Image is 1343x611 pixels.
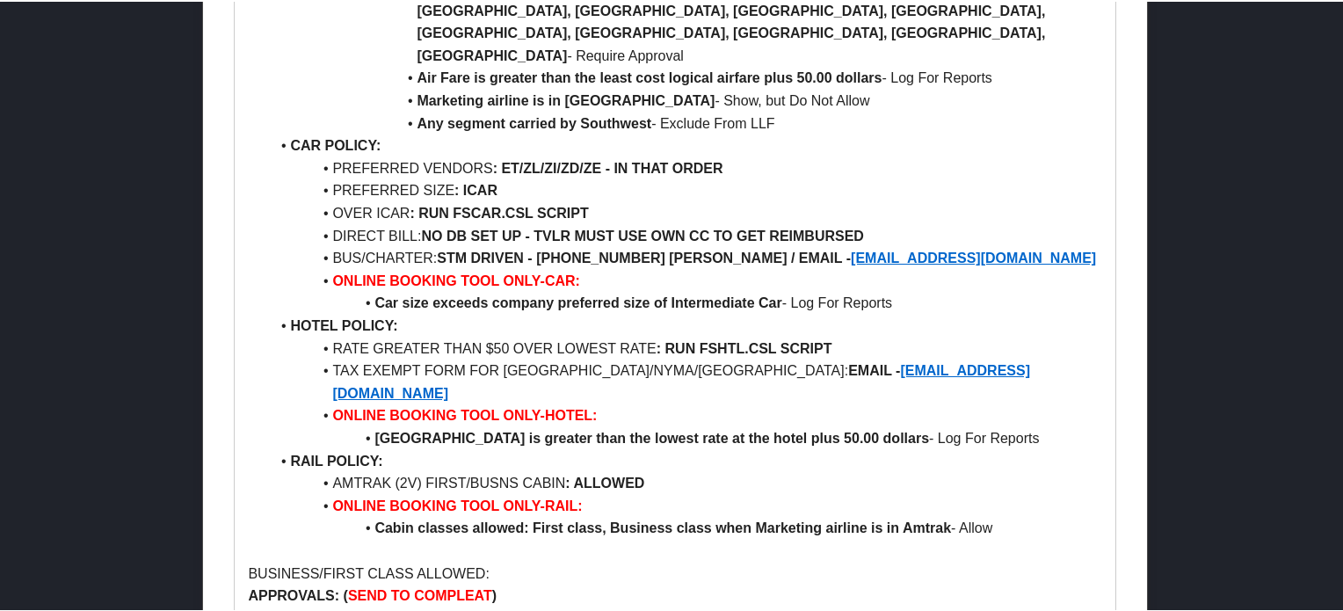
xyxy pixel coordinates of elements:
li: - Log For Reports [269,290,1101,313]
strong: NO DB SET UP - TVLR MUST USE OWN CC TO GET REIMBURSED [421,227,863,242]
strong: ONLINE BOOKING TOOL ONLY-RAIL: [332,497,582,512]
strong: Marketing airline is in [GEOGRAPHIC_DATA] [417,91,715,106]
strong: Car size exceeds company preferred size of Intermediate Car [374,294,781,309]
strong: HOTEL POLICY: [290,316,397,331]
strong: : RUN FSHTL.CSL SCRIPT [657,339,832,354]
li: - Exclude From LLF [269,111,1101,134]
li: RATE GREATER THAN $50 OVER LOWEST RATE [269,336,1101,359]
strong: SEND TO COMPLEAT [348,586,492,601]
li: - Log For Reports [269,65,1101,88]
li: PREFERRED SIZE [269,178,1101,200]
strong: ) [492,586,497,601]
li: TAX EXEMPT FORM FOR [GEOGRAPHIC_DATA]/NYMA/[GEOGRAPHIC_DATA]: [269,358,1101,403]
strong: APPROVALS: ( [248,586,347,601]
strong: RAIL POLICY: [290,452,382,467]
strong: ONLINE BOOKING TOOL ONLY-CAR: [332,272,580,287]
li: - Show, but Do Not Allow [269,88,1101,111]
li: OVER ICAR [269,200,1101,223]
a: [EMAIL_ADDRESS][DOMAIN_NAME] [332,361,1030,399]
strong: : ALLOWED [565,474,644,489]
strong: EMAIL - [848,361,900,376]
li: AMTRAK (2V) FIRST/BUSNS CABIN [269,470,1101,493]
li: DIRECT BILL: [269,223,1101,246]
strong: STM DRIVEN - [PHONE_NUMBER] [PERSON_NAME] / EMAIL - [437,249,851,264]
strong: Air Fare is greater than the least cost logical airfare plus 50.00 dollars [417,69,882,84]
li: PREFERRED VENDORS [269,156,1101,178]
strong: ET/ZL/ZI/ZD/ZE - IN THAT ORDER [501,159,722,174]
strong: : [493,159,497,174]
li: BUS/CHARTER: [269,245,1101,268]
li: - Allow [269,515,1101,538]
strong: : ICAR [454,181,497,196]
strong: CAR POLICY: [290,136,381,151]
strong: [GEOGRAPHIC_DATA] is greater than the lowest rate at the hotel plus 50.00 dollars [374,429,929,444]
a: [EMAIL_ADDRESS][DOMAIN_NAME] [851,249,1096,264]
strong: : RUN FSCAR.CSL SCRIPT [410,204,588,219]
strong: Any segment carried by Southwest [417,114,651,129]
li: - Log For Reports [269,426,1101,448]
strong: ONLINE BOOKING TOOL ONLY-HOTEL: [332,406,597,421]
p: BUSINESS/FIRST CLASS ALLOWED: [248,561,1101,584]
strong: Cabin classes allowed: First class, Business class when Marketing airline is in Amtrak [374,519,951,534]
